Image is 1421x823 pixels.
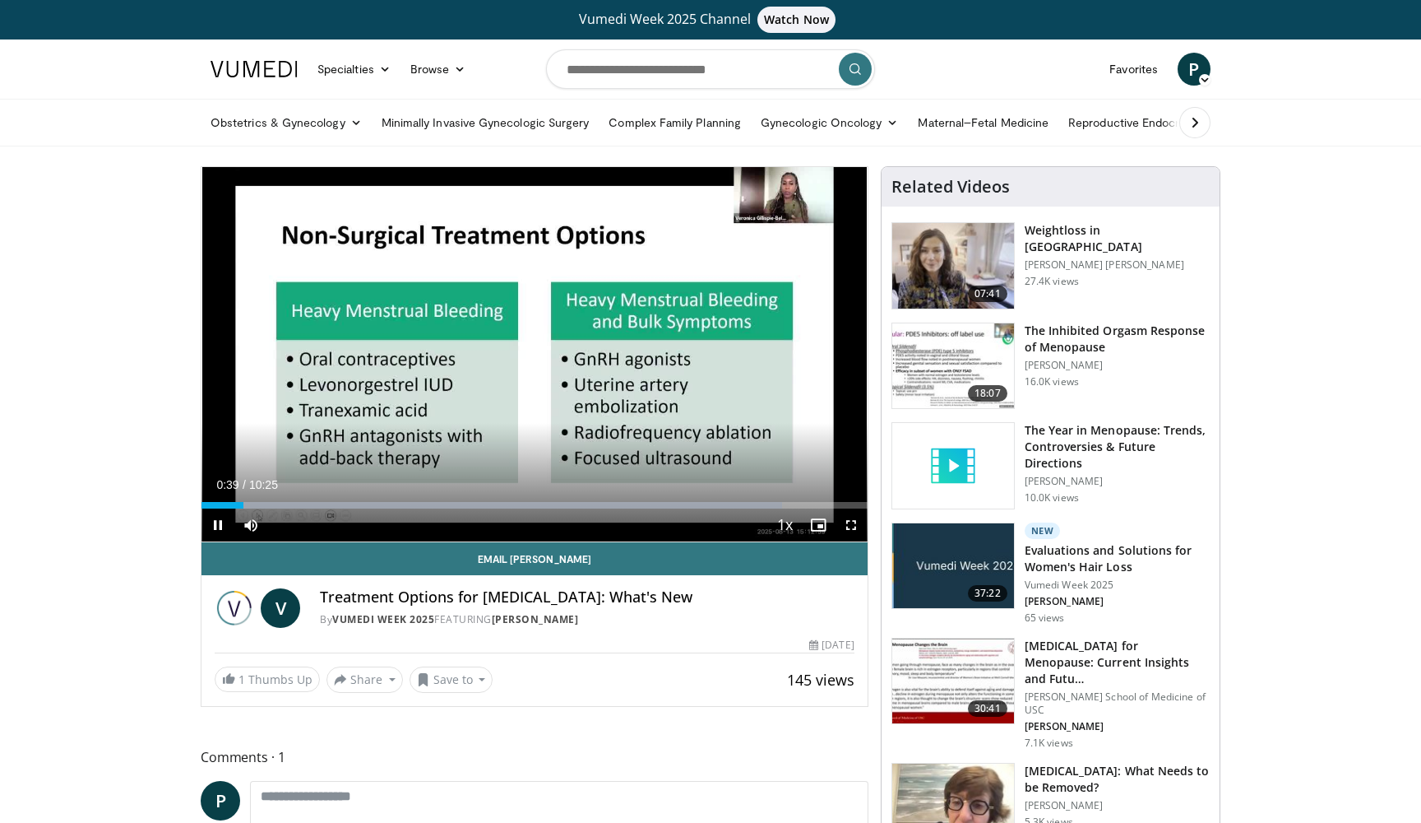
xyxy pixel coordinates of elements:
[809,638,854,653] div: [DATE]
[1025,523,1061,539] p: New
[787,670,854,690] span: 145 views
[769,509,802,542] button: Playback Rate
[546,49,875,89] input: Search topics, interventions
[891,222,1210,309] a: 07:41 Weightloss in [GEOGRAPHIC_DATA] [PERSON_NAME] [PERSON_NAME] 27.4K views
[201,167,868,542] video-js: Video Player
[892,323,1014,409] img: 283c0f17-5e2d-42ba-a87c-168d447cdba4.150x105_q85_crop-smart_upscale.jpg
[1025,542,1210,575] h3: Evaluations and Solutions for Women's Hair Loss
[320,588,854,607] h4: Treatment Options for [MEDICAL_DATA]: What's New
[1025,799,1210,812] p: [PERSON_NAME]
[1025,763,1210,796] h3: [MEDICAL_DATA]: What Needs to be Removed?
[1025,475,1210,488] p: [PERSON_NAME]
[243,478,246,491] span: /
[201,542,868,575] a: Email [PERSON_NAME]
[201,509,234,542] button: Pause
[1058,106,1334,139] a: Reproductive Endocrinology & [MEDICAL_DATA]
[215,588,254,628] img: Vumedi Week 2025
[249,478,278,491] span: 10:25
[308,53,400,86] a: Specialties
[891,638,1210,750] a: 30:41 [MEDICAL_DATA] for Menopause: Current Insights and Futu… [PERSON_NAME] School of Medicine o...
[1025,422,1210,472] h3: The Year in Menopause: Trends, Controversies & Future Directions
[968,286,1007,302] span: 07:41
[1025,579,1210,592] p: Vumedi Week 2025
[892,423,1014,509] img: video_placeholder_short.svg
[802,509,835,542] button: Enable picture-in-picture mode
[216,478,238,491] span: 0:39
[1025,491,1079,504] p: 10.0K views
[1025,737,1073,750] p: 7.1K views
[968,585,1007,602] span: 37:22
[326,667,403,693] button: Share
[1025,375,1079,388] p: 16.0K views
[332,612,434,626] a: Vumedi Week 2025
[372,106,599,139] a: Minimally Invasive Gynecologic Surgery
[201,502,868,509] div: Progress Bar
[599,106,751,139] a: Complex Family Planning
[1025,638,1210,687] h3: [MEDICAL_DATA] for Menopause: Current Insights and Futu…
[892,223,1014,309] img: 9983fed1-7565-45be-8934-aef1103ce6e2.150x105_q85_crop-smart_upscale.jpg
[211,61,298,77] img: VuMedi Logo
[1025,222,1210,255] h3: Weightloss in [GEOGRAPHIC_DATA]
[213,7,1208,33] a: Vumedi Week 2025 ChannelWatch Now
[215,667,320,692] a: 1 Thumbs Up
[261,588,300,628] a: V
[400,53,476,86] a: Browse
[1178,53,1210,86] a: P
[892,639,1014,724] img: 47271b8a-94f4-49c8-b914-2a3d3af03a9e.150x105_q85_crop-smart_upscale.jpg
[751,106,908,139] a: Gynecologic Oncology
[1099,53,1168,86] a: Favorites
[1025,720,1210,733] p: [PERSON_NAME]
[201,746,868,768] span: Comments 1
[238,672,245,687] span: 1
[908,106,1058,139] a: Maternal–Fetal Medicine
[835,509,868,542] button: Fullscreen
[968,700,1007,717] span: 30:41
[234,509,267,542] button: Mute
[201,781,240,821] a: P
[968,385,1007,402] span: 18:07
[1025,258,1210,272] p: [PERSON_NAME] [PERSON_NAME]
[1025,611,1065,625] p: 65 views
[891,177,1010,197] h4: Related Videos
[1025,275,1079,288] p: 27.4K views
[320,612,854,627] div: By FEATURING
[201,106,372,139] a: Obstetrics & Gynecology
[1025,690,1210,717] p: [PERSON_NAME] School of Medicine of USC
[492,612,579,626] a: [PERSON_NAME]
[1025,323,1210,356] h3: The Inhibited Orgasm Response of Menopause
[891,323,1210,410] a: 18:07 The Inhibited Orgasm Response of Menopause [PERSON_NAME] 16.0K views
[892,523,1014,609] img: 4dd4c714-532f-44da-96b3-d887f22c4efa.jpg.150x105_q85_crop-smart_upscale.jpg
[891,523,1210,625] a: 37:22 New Evaluations and Solutions for Women's Hair Loss Vumedi Week 2025 [PERSON_NAME] 65 views
[410,667,493,693] button: Save to
[891,422,1210,509] a: The Year in Menopause: Trends, Controversies & Future Directions [PERSON_NAME] 10.0K views
[1025,359,1210,372] p: [PERSON_NAME]
[1025,595,1210,608] p: [PERSON_NAME]
[757,7,835,33] span: Watch Now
